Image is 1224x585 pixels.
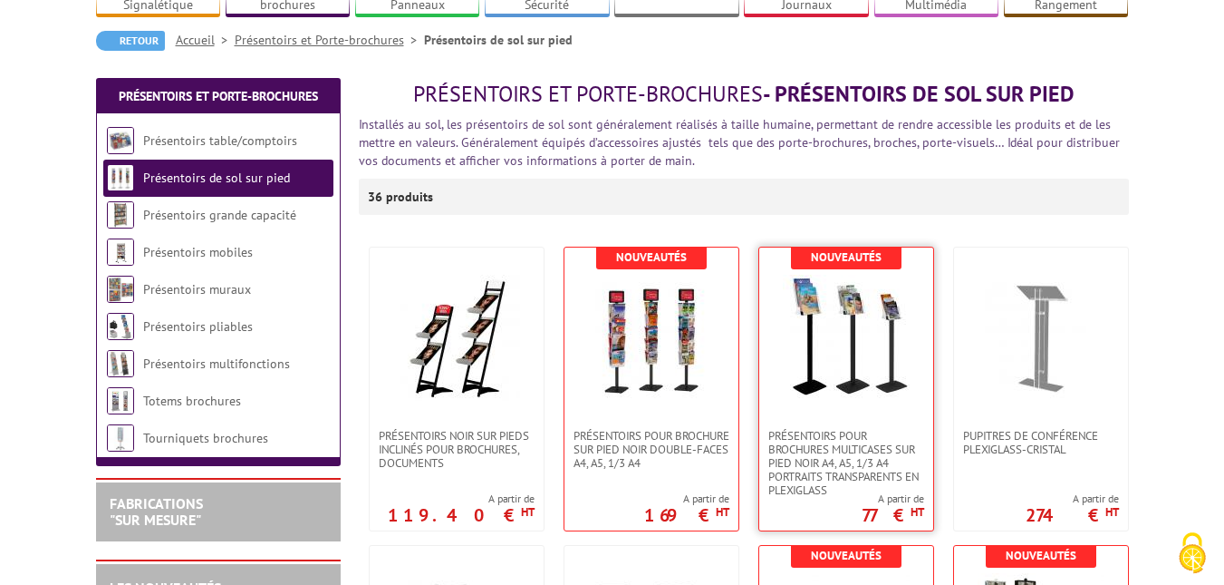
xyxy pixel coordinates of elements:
img: Présentoirs de sol sur pied [107,164,134,191]
img: Présentoirs multifonctions [107,350,134,377]
span: Présentoirs pour brochures multicases sur pied NOIR A4, A5, 1/3 A4 Portraits transparents en plex... [768,429,924,497]
span: Pupitres de conférence plexiglass-cristal [963,429,1119,456]
b: Nouveautés [811,249,882,265]
b: Nouveautés [616,249,687,265]
a: Présentoirs mobiles [143,244,253,260]
a: Présentoirs et Porte-brochures [235,32,424,48]
a: Retour [96,31,165,51]
img: Tourniquets brochures [107,424,134,452]
sup: HT [716,504,729,520]
span: A partir de [644,492,729,506]
sup: HT [911,504,924,520]
img: Présentoirs pour brochure sur pied NOIR double-faces A4, A5, 1/3 A4 [588,275,715,402]
a: Présentoirs table/comptoirs [143,132,297,149]
a: FABRICATIONS"Sur Mesure" [110,494,203,529]
a: Présentoirs multifonctions [143,356,290,372]
a: Présentoirs muraux [143,281,251,297]
p: 274 € [1026,510,1119,521]
sup: HT [1105,504,1119,520]
img: Présentoirs pour brochures multicases sur pied NOIR A4, A5, 1/3 A4 Portraits transparents en plex... [783,275,910,402]
b: Nouveautés [811,548,882,563]
p: 169 € [644,510,729,521]
font: Installés au sol, les présentoirs de sol sont généralement réalisés à taille humaine, permettant ... [359,116,1120,169]
a: Tourniquets brochures [143,430,268,446]
img: Présentoirs pliables [107,313,134,340]
img: Pupitres de conférence plexiglass-cristal [978,275,1104,402]
a: Présentoirs pour brochures multicases sur pied NOIR A4, A5, 1/3 A4 Portraits transparents en plex... [759,429,933,497]
span: A partir de [388,492,535,506]
li: Présentoirs de sol sur pied [424,31,573,49]
span: A partir de [862,492,924,506]
p: 77 € [862,510,924,521]
a: Accueil [176,32,235,48]
a: Présentoirs pour brochure sur pied NOIR double-faces A4, A5, 1/3 A4 [564,429,738,470]
a: Présentoirs grande capacité [143,207,296,223]
p: 36 produits [368,179,436,215]
p: 119.40 € [388,510,535,521]
a: Présentoirs pliables [143,318,253,335]
img: Présentoirs NOIR sur pieds inclinés pour brochures, documents [393,275,520,401]
img: Présentoirs grande capacité [107,201,134,229]
button: Cookies (fenêtre modale) [1161,523,1224,585]
a: Totems brochures [143,393,241,409]
span: Présentoirs NOIR sur pieds inclinés pour brochures, documents [379,429,535,470]
span: A partir de [1026,492,1119,506]
span: Présentoirs et Porte-brochures [413,80,763,108]
img: Présentoirs table/comptoirs [107,127,134,154]
img: Totems brochures [107,387,134,414]
img: Présentoirs mobiles [107,239,134,266]
a: Présentoirs de sol sur pied [143,170,290,186]
a: Pupitres de conférence plexiglass-cristal [954,429,1128,456]
img: Cookies (fenêtre modale) [1170,531,1215,576]
img: Présentoirs muraux [107,276,134,303]
span: Présentoirs pour brochure sur pied NOIR double-faces A4, A5, 1/3 A4 [573,429,729,470]
b: Nouveautés [1006,548,1076,563]
h1: - Présentoirs de sol sur pied [359,83,1129,106]
sup: HT [521,504,535,520]
a: Présentoirs et Porte-brochures [119,88,318,104]
a: Présentoirs NOIR sur pieds inclinés pour brochures, documents [370,429,544,470]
